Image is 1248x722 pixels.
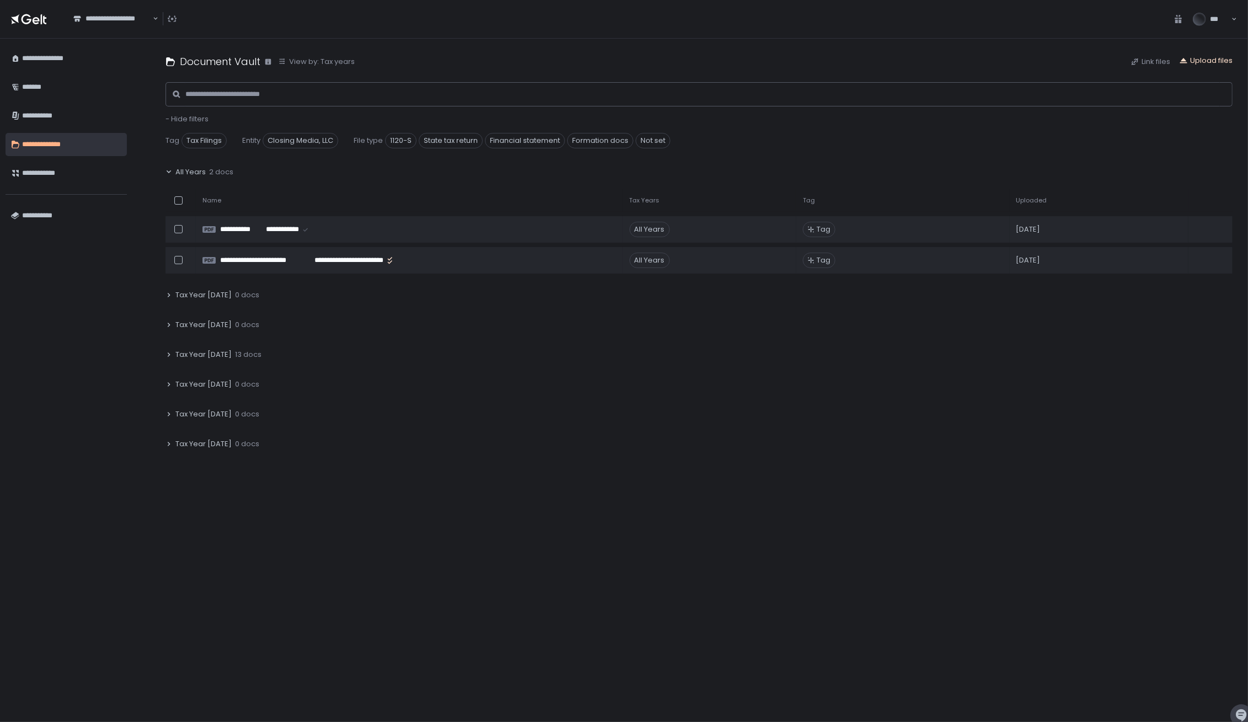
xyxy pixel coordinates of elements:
[1016,224,1041,234] span: [DATE]
[235,350,262,360] span: 13 docs
[235,409,259,419] span: 0 docs
[73,24,152,35] input: Search for option
[235,379,259,389] span: 0 docs
[636,133,670,148] span: Not set
[166,114,209,124] button: - Hide filters
[235,320,259,330] span: 0 docs
[175,290,232,300] span: Tax Year [DATE]
[182,133,227,148] span: Tax Filings
[354,136,383,146] span: File type
[175,320,232,330] span: Tax Year [DATE]
[1016,196,1047,205] span: Uploaded
[175,379,232,389] span: Tax Year [DATE]
[817,255,830,265] span: Tag
[66,8,158,30] div: Search for option
[180,54,260,69] h1: Document Vault
[235,290,259,300] span: 0 docs
[235,439,259,449] span: 0 docs
[485,133,565,148] span: Financial statement
[175,409,232,419] span: Tax Year [DATE]
[242,136,260,146] span: Entity
[817,224,830,234] span: Tag
[166,136,179,146] span: Tag
[567,133,633,148] span: Formation docs
[630,253,670,268] div: All Years
[175,167,206,177] span: All Years
[419,133,483,148] span: State tax return
[278,57,355,67] button: View by: Tax years
[1130,57,1170,67] button: Link files
[630,196,660,205] span: Tax Years
[175,439,232,449] span: Tax Year [DATE]
[803,196,815,205] span: Tag
[1016,255,1041,265] span: [DATE]
[175,350,232,360] span: Tax Year [DATE]
[385,133,417,148] span: 1120-S
[630,222,670,237] div: All Years
[263,133,338,148] span: Closing Media, LLC
[209,167,233,177] span: 2 docs
[1179,56,1233,66] button: Upload files
[202,196,221,205] span: Name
